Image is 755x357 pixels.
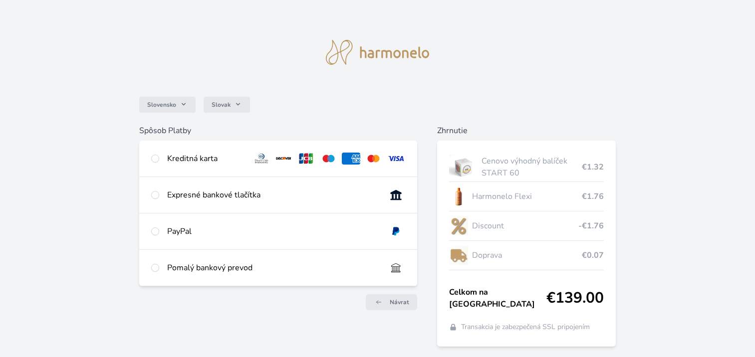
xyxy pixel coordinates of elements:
span: €1.76 [582,190,604,202]
span: Celkom na [GEOGRAPHIC_DATA] [449,286,546,310]
span: €139.00 [546,289,604,307]
span: €0.07 [582,249,604,261]
img: discover.svg [274,153,293,165]
img: amex.svg [342,153,360,165]
span: Transakcia je zabezpečená SSL pripojením [461,322,590,332]
img: maestro.svg [319,153,338,165]
img: CLEAN_FLEXI_se_stinem_x-hi_(1)-lo.jpg [449,184,468,209]
span: Cenovo výhodný balíček START 60 [482,155,582,179]
div: Kreditná karta [167,153,245,165]
img: delivery-lo.png [449,243,468,268]
button: Slovak [204,97,250,113]
div: Expresné bankové tlačítka [167,189,379,201]
img: discount-lo.png [449,213,468,238]
span: Návrat [390,298,409,306]
img: onlineBanking_SK.svg [387,189,405,201]
span: Doprava [472,249,582,261]
span: Slovensko [147,101,176,109]
img: paypal.svg [387,225,405,237]
img: logo.svg [326,40,430,65]
img: jcb.svg [297,153,315,165]
div: PayPal [167,225,379,237]
img: start.jpg [449,155,478,179]
div: Pomalý bankový prevod [167,262,379,274]
h6: Spôsob Platby [139,125,417,137]
h6: Zhrnutie [437,125,616,137]
span: -€1.76 [578,220,604,232]
span: Slovak [212,101,231,109]
img: mc.svg [364,153,383,165]
button: Slovensko [139,97,196,113]
span: Discount [472,220,578,232]
span: €1.32 [582,161,604,173]
img: diners.svg [252,153,271,165]
img: bankTransfer_IBAN.svg [387,262,405,274]
a: Návrat [366,294,417,310]
img: visa.svg [387,153,405,165]
span: Harmonelo Flexi [472,190,582,202]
